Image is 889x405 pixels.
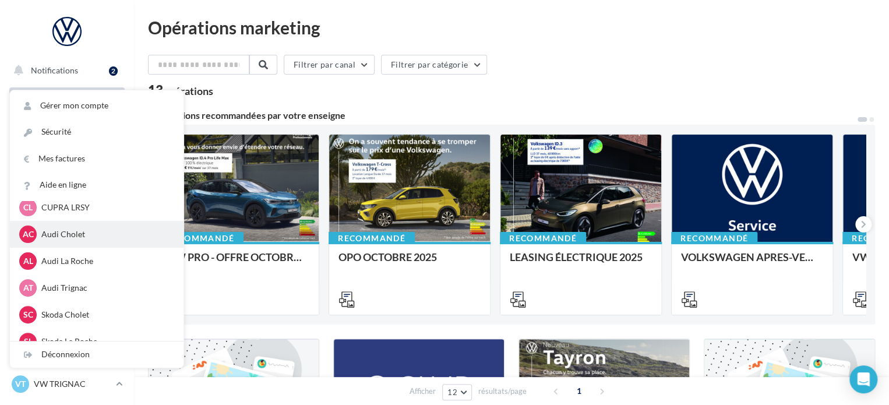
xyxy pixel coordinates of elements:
span: AL [23,255,33,267]
div: Recommandé [157,232,244,245]
div: 13 [148,84,213,97]
button: Filtrer par catégorie [381,55,487,75]
span: Notifications [31,65,78,75]
div: Recommandé [500,232,586,245]
div: Opérations marketing [148,19,875,36]
div: Recommandé [671,232,757,245]
a: Aide en ligne [10,172,184,198]
a: Contacts [7,204,127,228]
div: OPO OCTOBRE 2025 [338,251,481,274]
span: Afficher [410,386,436,397]
div: LEASING ÉLECTRIQUE 2025 [510,251,652,274]
button: 12 [442,384,472,400]
p: VW TRIGNAC [34,378,111,390]
div: VOLKSWAGEN APRES-VENTE [681,251,823,274]
div: 2 [109,66,118,76]
a: Visibilité en ligne [7,146,127,171]
a: Boîte de réception [7,116,127,141]
span: SC [23,309,33,321]
button: Notifications 2 [7,58,122,83]
div: opérations [163,86,213,96]
a: Campagnes DataOnDemand [7,330,127,364]
div: Déconnexion [10,341,184,368]
a: Gérer mon compte [10,93,184,119]
div: 6 opérations recommandées par votre enseigne [148,111,856,120]
span: résultats/page [478,386,527,397]
a: Médiathèque [7,233,127,258]
span: AT [23,282,33,294]
div: Recommandé [329,232,415,245]
a: Mes factures [10,146,184,172]
p: Skoda La Roche [41,336,170,347]
div: Open Intercom Messenger [849,365,877,393]
span: 12 [447,388,457,397]
a: Calendrier [7,262,127,287]
p: Audi Trignac [41,282,170,294]
a: Campagnes [7,175,127,200]
button: Filtrer par canal [284,55,375,75]
span: SL [24,336,33,347]
a: Sécurité [10,119,184,145]
span: 1 [570,382,588,400]
div: VW PRO - OFFRE OCTOBRE 25 [167,251,309,274]
p: Audi La Roche [41,255,170,267]
p: CUPRA LRSY [41,202,170,213]
a: PLV et print personnalisable [7,291,127,325]
a: Opérations [7,87,127,112]
p: Audi Cholet [41,228,170,240]
span: AC [23,228,34,240]
p: Skoda Cholet [41,309,170,321]
span: CL [23,202,33,213]
a: VT VW TRIGNAC [9,373,125,395]
span: VT [15,378,26,390]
